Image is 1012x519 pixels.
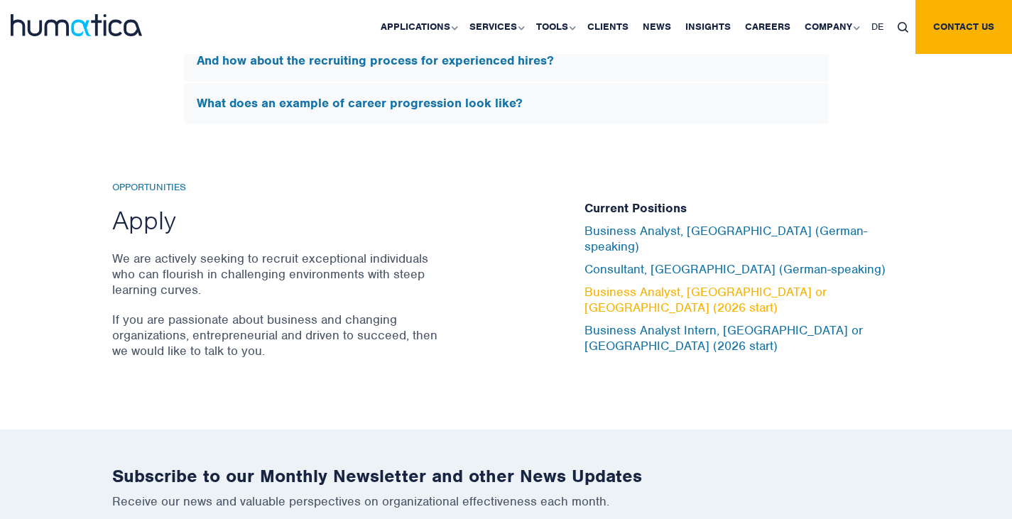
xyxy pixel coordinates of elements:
a: Business Analyst Intern, [GEOGRAPHIC_DATA] or [GEOGRAPHIC_DATA] (2026 start) [584,322,863,354]
img: logo [11,14,142,36]
p: If you are passionate about business and changing organizations, entrepreneurial and driven to su... [112,312,442,359]
img: search_icon [898,22,908,33]
h6: Opportunities [112,182,442,194]
p: Receive our news and valuable perspectives on organizational effectiveness each month. [112,493,901,509]
h2: Subscribe to our Monthly Newsletter and other News Updates [112,465,901,487]
span: DE [871,21,883,33]
p: We are actively seeking to recruit exceptional individuals who can flourish in challenging enviro... [112,251,442,297]
h5: And how about the recruiting process for experienced hires? [197,53,816,69]
h5: What does an example of career progression look like? [197,96,816,111]
a: Business Analyst, [GEOGRAPHIC_DATA] (German-speaking) [584,223,867,254]
a: Consultant, [GEOGRAPHIC_DATA] (German-speaking) [584,261,886,277]
a: Business Analyst, [GEOGRAPHIC_DATA] or [GEOGRAPHIC_DATA] (2026 start) [584,284,827,315]
h2: Apply [112,204,442,236]
h5: Current Positions [584,201,901,217]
